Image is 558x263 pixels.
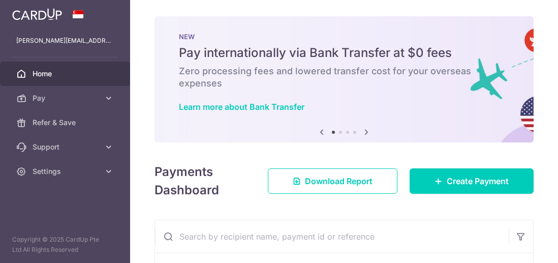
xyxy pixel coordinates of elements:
p: [PERSON_NAME][EMAIL_ADDRESS][DOMAIN_NAME] [16,36,114,46]
span: Refer & Save [33,118,100,128]
a: Download Report [268,168,397,194]
a: Learn more about Bank Transfer [179,102,304,112]
img: CardUp [12,8,62,20]
span: Home [33,69,100,79]
p: NEW [179,33,509,41]
a: Create Payment [410,168,534,194]
h4: Payments Dashboard [154,163,250,199]
span: Support [33,142,100,152]
span: Settings [33,166,100,177]
span: Pay [33,93,100,103]
span: Download Report [305,175,373,187]
span: Create Payment [447,175,509,187]
h6: Zero processing fees and lowered transfer cost for your overseas expenses [179,65,509,90]
input: Search by recipient name, payment id or reference [155,220,509,253]
img: Bank transfer banner [154,16,534,142]
h5: Pay internationally via Bank Transfer at $0 fees [179,45,509,61]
